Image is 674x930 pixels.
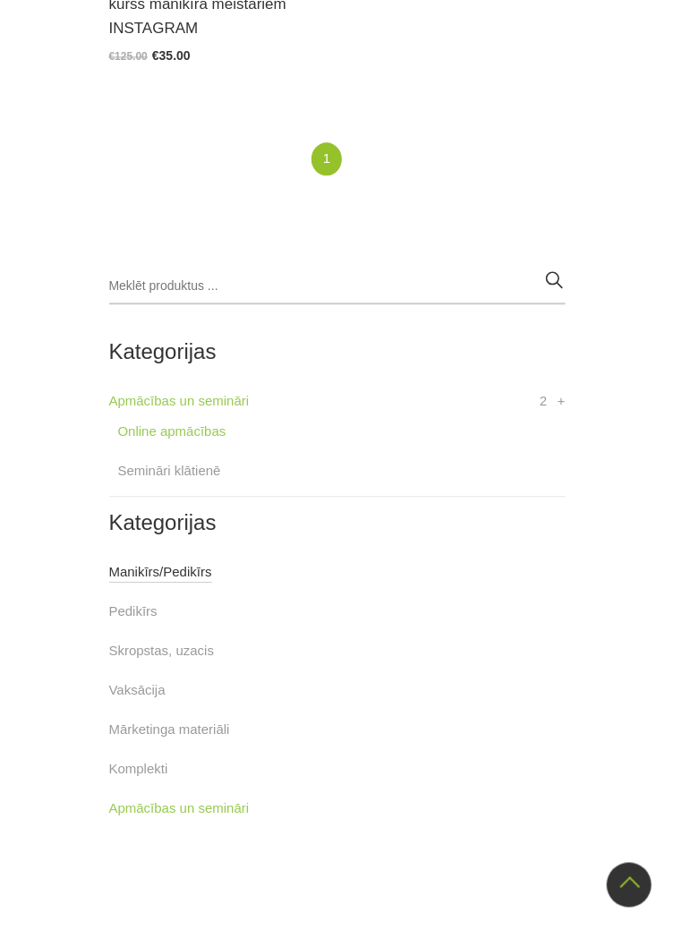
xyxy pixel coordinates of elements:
a: + [558,390,566,412]
a: Skropstas, uzacis [109,640,215,661]
a: Online apmācības [118,421,226,442]
a: Mārketinga materiāli [109,719,230,740]
a: Vaksācija [109,679,166,701]
a: Komplekti [109,758,168,780]
a: Semināri klātienē [118,460,221,482]
h2: Kategorijas [109,511,566,534]
a: Pedikīrs [109,601,158,622]
nav: catalog-product-list [109,142,566,175]
span: €125.00 [109,50,148,63]
span: €35.00 [152,48,191,63]
a: Manikīrs/Pedikīrs [109,561,212,583]
span: 2 [540,390,547,412]
input: Meklēt produktus ... [109,269,566,304]
a: Apmācības un semināri [109,390,250,412]
h2: Kategorijas [109,340,566,363]
a: Apmācības un semināri [109,798,250,819]
a: 1 [311,142,342,175]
